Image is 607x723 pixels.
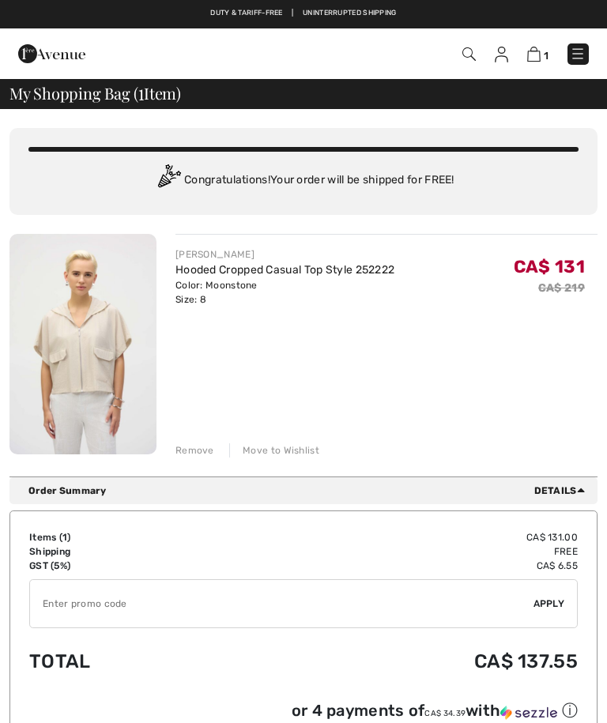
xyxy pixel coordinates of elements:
[175,443,214,458] div: Remove
[175,247,394,262] div: [PERSON_NAME]
[30,580,533,627] input: Promo code
[544,50,549,62] span: 1
[62,532,67,543] span: 1
[175,263,394,277] a: Hooded Cropped Casual Top Style 252222
[9,234,156,454] img: Hooded Cropped Casual Top Style 252222
[233,544,578,559] td: Free
[28,164,579,196] div: Congratulations! Your order will be shipped for FREE!
[29,635,233,688] td: Total
[533,597,565,611] span: Apply
[138,81,144,102] span: 1
[29,559,233,573] td: GST (5%)
[153,164,184,196] img: Congratulation2.svg
[9,85,181,101] span: My Shopping Bag ( Item)
[29,530,233,544] td: Items ( )
[18,47,85,60] a: 1ère Avenue
[514,256,585,277] span: CA$ 131
[538,281,585,295] s: CA$ 219
[18,38,85,70] img: 1ère Avenue
[495,47,508,62] img: My Info
[229,443,319,458] div: Move to Wishlist
[28,484,591,498] div: Order Summary
[233,635,578,688] td: CA$ 137.55
[233,559,578,573] td: CA$ 6.55
[175,278,394,307] div: Color: Moonstone Size: 8
[424,709,466,718] span: CA$ 34.39
[527,46,549,62] a: 1
[462,47,476,61] img: Search
[500,706,557,720] img: Sezzle
[29,544,233,559] td: Shipping
[534,484,591,498] span: Details
[233,530,578,544] td: CA$ 131.00
[527,47,541,62] img: Shopping Bag
[292,700,578,721] div: or 4 payments of with
[570,46,586,62] img: Menu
